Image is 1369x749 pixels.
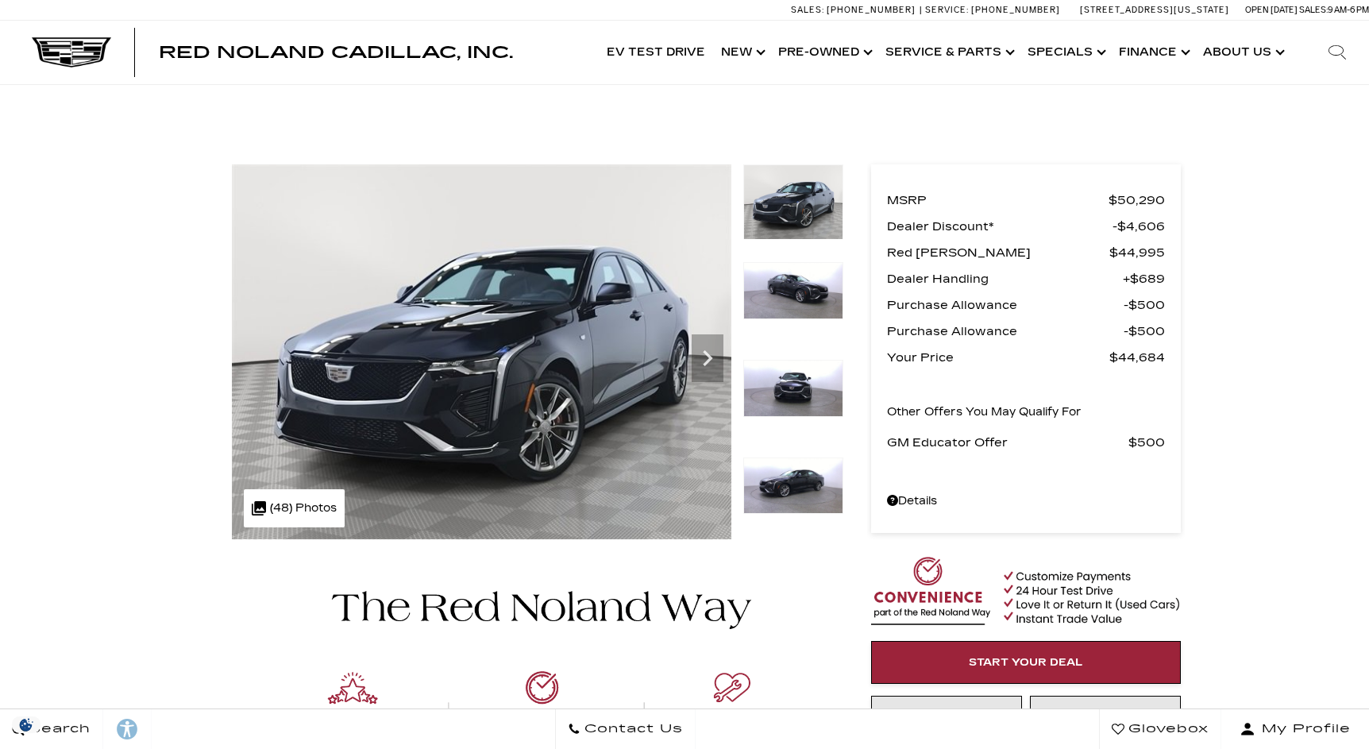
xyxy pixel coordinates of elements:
[159,43,513,62] span: Red Noland Cadillac, Inc.
[599,21,713,84] a: EV Test Drive
[887,215,1165,237] a: Dealer Discount* $4,606
[244,489,345,527] div: (48) Photos
[1124,320,1165,342] span: $500
[877,21,1020,84] a: Service & Parts
[743,458,843,515] img: New 2024 Black Raven Cadillac Sport image 4
[887,215,1113,237] span: Dealer Discount*
[1255,718,1351,740] span: My Profile
[1299,5,1328,15] span: Sales:
[8,716,44,733] img: Opt-Out Icon
[887,320,1165,342] a: Purchase Allowance $500
[887,189,1165,211] a: MSRP $50,290
[887,346,1165,369] a: Your Price $44,684
[555,709,696,749] a: Contact Us
[743,360,843,417] img: New 2024 Black Raven Cadillac Sport image 3
[1113,215,1165,237] span: $4,606
[887,320,1124,342] span: Purchase Allowance
[1099,709,1221,749] a: Glovebox
[232,164,731,539] img: New 2024 Black Raven Cadillac Sport image 1
[1109,241,1165,264] span: $44,995
[887,189,1109,211] span: MSRP
[887,490,1165,512] a: Details
[1123,268,1165,290] span: $689
[791,6,920,14] a: Sales: [PHONE_NUMBER]
[8,716,44,733] section: Click to Open Cookie Consent Modal
[32,37,111,68] img: Cadillac Dark Logo with Cadillac White Text
[791,5,824,15] span: Sales:
[770,21,877,84] a: Pre-Owned
[887,431,1165,454] a: GM Educator Offer $500
[25,718,91,740] span: Search
[1109,189,1165,211] span: $50,290
[743,262,843,319] img: New 2024 Black Raven Cadillac Sport image 2
[1109,346,1165,369] span: $44,684
[887,346,1109,369] span: Your Price
[1328,5,1369,15] span: 9 AM-6 PM
[887,294,1165,316] a: Purchase Allowance $500
[1111,21,1195,84] a: Finance
[1020,21,1111,84] a: Specials
[887,241,1165,264] a: Red [PERSON_NAME] $44,995
[971,5,1060,15] span: [PHONE_NUMBER]
[692,334,723,382] div: Next
[871,641,1181,684] a: Start Your Deal
[871,696,1022,739] a: Instant Trade Value
[969,656,1083,669] span: Start Your Deal
[920,6,1064,14] a: Service: [PHONE_NUMBER]
[1124,718,1209,740] span: Glovebox
[887,431,1128,454] span: GM Educator Offer
[1195,21,1290,84] a: About Us
[1124,294,1165,316] span: $500
[887,268,1123,290] span: Dealer Handling
[1030,696,1181,739] a: Schedule Test Drive
[1080,5,1229,15] a: [STREET_ADDRESS][US_STATE]
[925,5,969,15] span: Service:
[887,241,1109,264] span: Red [PERSON_NAME]
[887,401,1082,423] p: Other Offers You May Qualify For
[1245,5,1298,15] span: Open [DATE]
[827,5,916,15] span: [PHONE_NUMBER]
[159,44,513,60] a: Red Noland Cadillac, Inc.
[713,21,770,84] a: New
[1128,431,1165,454] span: $500
[887,268,1165,290] a: Dealer Handling $689
[580,718,683,740] span: Contact Us
[743,164,843,240] img: New 2024 Black Raven Cadillac Sport image 1
[887,294,1124,316] span: Purchase Allowance
[1221,709,1369,749] button: Open user profile menu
